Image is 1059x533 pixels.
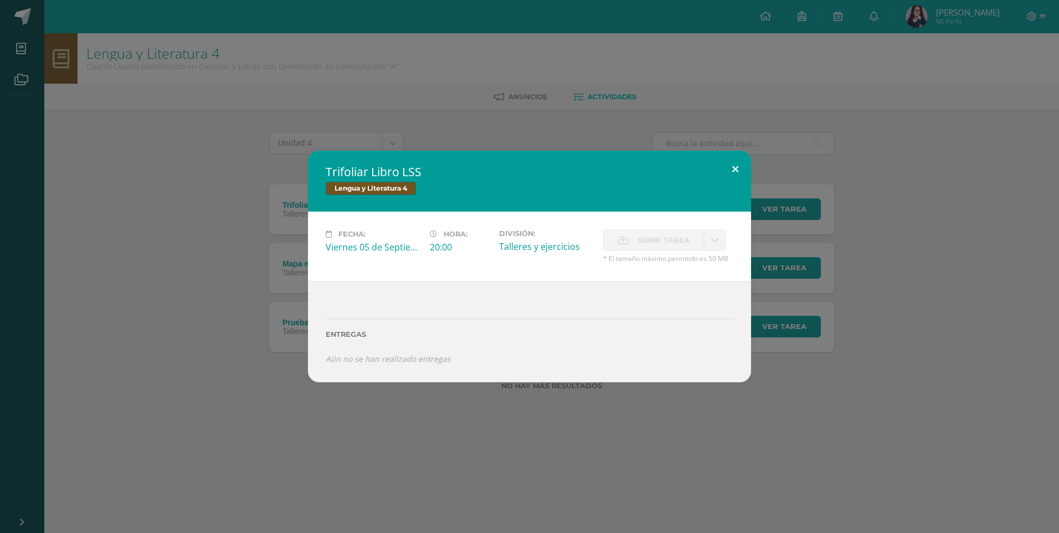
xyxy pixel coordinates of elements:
[326,182,416,195] span: Lengua y Literatura 4
[326,164,733,180] h2: Trifoliar Libro LSS
[499,240,594,253] div: Talleres y ejercicios
[338,230,366,238] span: Fecha:
[444,230,467,238] span: Hora:
[326,241,421,253] div: Viernes 05 de Septiembre
[719,151,751,188] button: Close (Esc)
[326,353,451,364] i: Aún no se han realizado entregas
[603,254,733,263] span: * El tamaño máximo permitido es 50 MB
[499,229,594,238] label: División:
[326,330,733,339] label: Entregas
[704,229,726,251] a: La fecha de entrega ha expirado
[603,229,704,251] label: La fecha de entrega ha expirado
[638,230,690,250] span: Subir tarea
[430,241,490,253] div: 20:00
